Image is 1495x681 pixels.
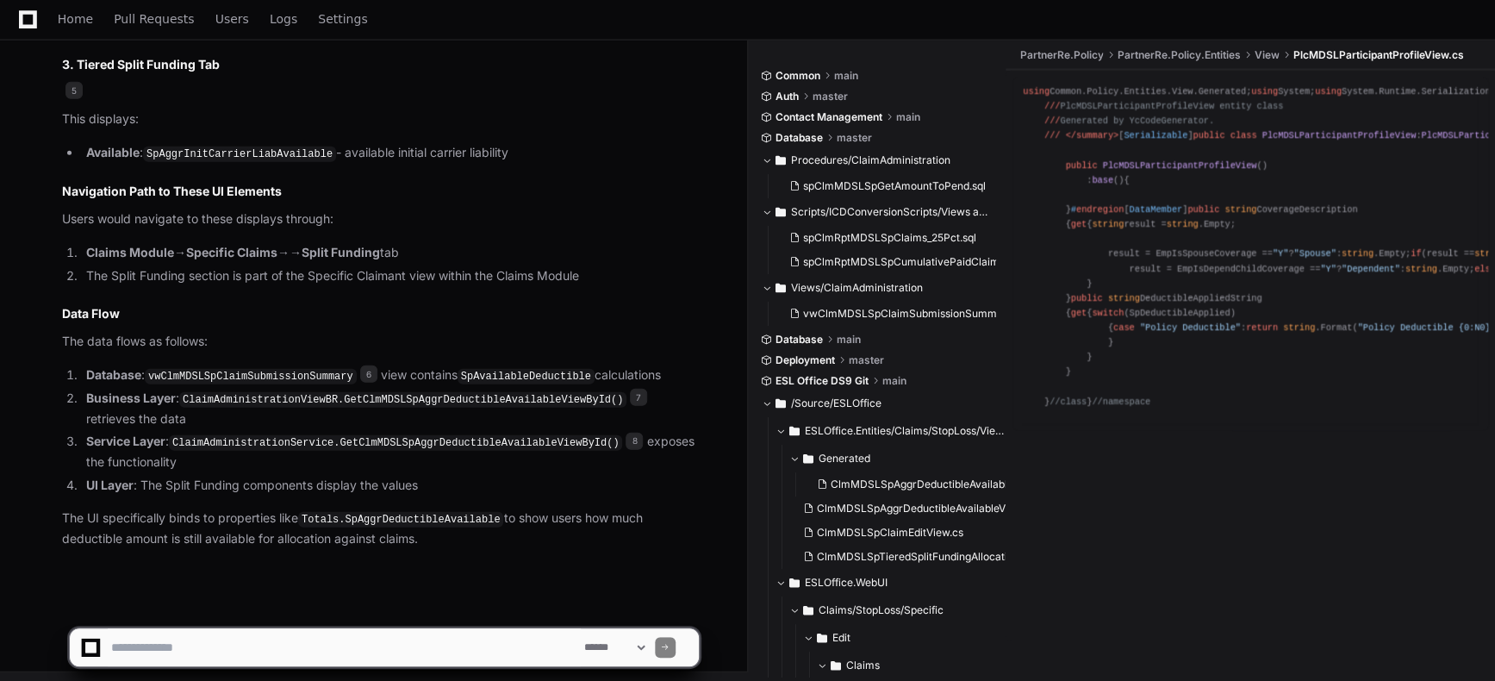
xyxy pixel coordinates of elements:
code: Totals.SpAggrDeductibleAvailable [298,512,503,528]
button: Views/ClaimAdministration [762,274,994,302]
span: Database [776,131,823,145]
span: using [1315,86,1342,97]
span: main [896,110,920,124]
span: Generated [819,452,870,465]
span: Users [215,14,249,24]
li: : view contains calculations [81,365,699,386]
svg: Directory [776,150,786,171]
span: PlcMDSLParticipantProfileView.cs [1293,48,1463,62]
button: vwClmMDSLSpClaimSubmissionSummary.sql [782,302,997,326]
span: get [1071,308,1087,318]
span: string [1405,264,1437,274]
svg: Directory [776,393,786,414]
h2: Navigation Path to These UI Elements [62,183,699,200]
span: /// [1044,101,1060,111]
button: Procedures/ClaimAdministration [762,147,994,174]
span: "Policy Deductible" [1140,322,1241,333]
li: : The Split Funding components display the values [81,476,699,496]
span: DataMember [1130,204,1183,215]
li: : exposes the functionality [81,432,699,472]
span: Generated by YcCodeGenerator. [1044,116,1214,126]
span: main [882,374,906,388]
span: master [837,131,872,145]
strong: Business Layer [86,390,176,405]
button: ClmMDSLSpAggrDeductibleAvailableView_Base.cs [810,472,1025,497]
span: PartnerRe.Policy [1019,48,1103,62]
span: /Source/ESLOffice [791,397,881,410]
button: Generated [789,445,1021,472]
code: SpAvailableDeductible [458,369,595,384]
strong: Specific Claims [186,245,277,259]
span: base [1092,175,1113,185]
p: This displays: [62,109,699,129]
span: public [1071,293,1103,303]
span: endregion [1076,204,1124,215]
h2: Data Flow [62,305,699,322]
button: ClmMDSLSpClaimEditView.cs [796,521,1011,545]
span: string [1283,322,1315,333]
span: Serializable [1124,130,1187,141]
span: string [1342,248,1374,259]
li: → → → tab [81,243,699,263]
button: Scripts/ICDConversionScripts/Views and Stored Procedures [762,198,994,226]
span: ESL Office DS9 Git [776,374,869,388]
span: master [849,353,884,367]
span: main [837,333,861,347]
span: Scripts/ICDConversionScripts/Views and Stored Procedures [791,205,994,219]
button: ESLOffice.Entities/Claims/StopLoss/ViewEntities [776,417,1007,445]
code: SpAggrInitCarrierLiabAvailable [143,147,336,162]
span: public [1066,160,1098,171]
span: View [1254,48,1279,62]
span: main [834,69,858,83]
span: </summary> [1066,130,1119,141]
span: string [1092,219,1124,229]
span: PlcMDSLParticipantProfileView entity class [1044,101,1283,111]
button: spClmMDSLSpGetAmountToPend.sql [782,174,986,198]
button: /Source/ESLOffice [762,390,994,417]
span: return [1246,322,1278,333]
span: spClmRptMDSLSpCumulativePaidClaimsWks.sql [803,255,1043,269]
span: "Spouse" [1294,248,1336,259]
svg: Directory [776,202,786,222]
svg: Directory [776,278,786,298]
span: # [1071,204,1124,215]
button: ClmMDSLSpAggrDeductibleAvailableView.cs [796,497,1011,521]
span: Views/ClaimAdministration [791,281,923,295]
span: 6 [360,365,377,383]
span: //namespace [1092,397,1150,407]
span: public [1193,130,1225,141]
span: /// [1044,130,1060,141]
span: spClmMDSLSpGetAmountToPend.sql [803,179,986,193]
span: //class [1050,397,1087,407]
strong: Database [86,367,141,382]
code: ClaimAdministrationService.GetClmMDSLSpAggrDeductibleAvailableViewById() [169,435,622,451]
span: Logs [270,14,297,24]
li: : - available initial carrier liability [81,143,699,164]
code: vwClmMDSLSpClaimSubmissionSummary [145,369,357,384]
p: Users would navigate to these displays through: [62,209,699,229]
span: 8 [626,433,643,450]
span: ClmMDSLSpClaimEditView.cs [817,526,963,540]
span: ClmMDSLSpTieredSplitFundingAllocationWrapper.cs [817,550,1075,564]
span: "Y" [1273,248,1288,259]
span: /// [1044,116,1060,126]
span: Pull Requests [114,14,194,24]
span: 5 [65,82,83,99]
strong: Service Layer [86,434,165,448]
span: case [1113,322,1135,333]
strong: Split Funding [302,245,380,259]
button: ClmMDSLSpTieredSplitFundingAllocationWrapper.cs [796,545,1011,569]
code: ClaimAdministrationViewBR.GetClmMDSLSpAggrDeductibleAvailableViewById() [179,392,626,408]
span: Deployment [776,353,835,367]
span: PlcMDSLParticipantProfileView [1103,160,1257,171]
span: "Dependent" [1342,264,1400,274]
span: string [1167,219,1199,229]
span: Procedures/ClaimAdministration [791,153,950,167]
button: Claims/StopLoss/Specific [789,597,1021,624]
strong: Claims Module [86,245,174,259]
span: switch [1092,308,1124,318]
strong: UI Layer [86,478,134,492]
svg: Directory [789,572,800,593]
span: public [1187,204,1219,215]
span: PartnerRe.Policy.Entities [1117,48,1240,62]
